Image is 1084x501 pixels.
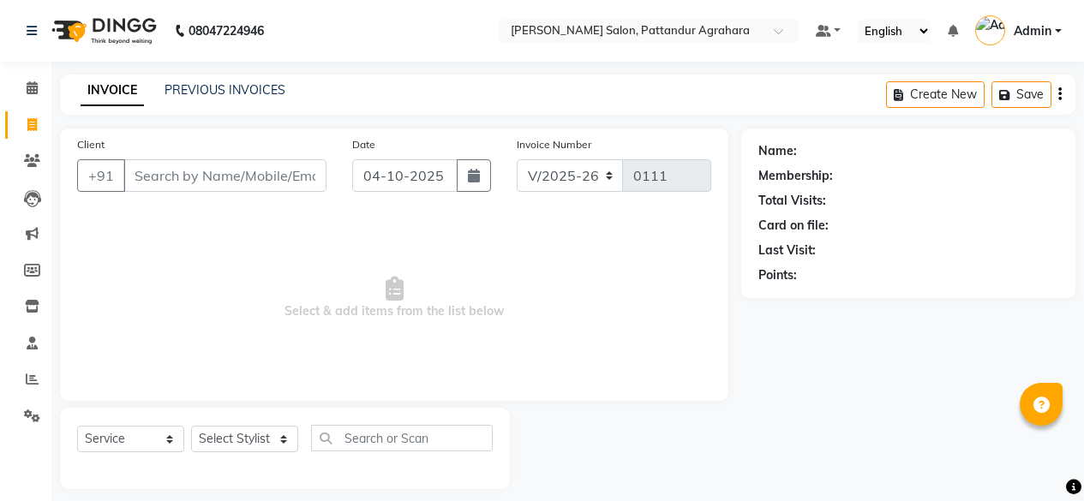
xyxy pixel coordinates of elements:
[165,82,285,98] a: PREVIOUS INVOICES
[123,159,326,192] input: Search by Name/Mobile/Email/Code
[77,159,125,192] button: +91
[758,242,816,259] div: Last Visit:
[352,137,375,152] label: Date
[81,75,144,106] a: INVOICE
[758,266,797,284] div: Points:
[758,167,833,185] div: Membership:
[77,212,711,384] span: Select & add items from the list below
[517,137,591,152] label: Invoice Number
[758,217,829,235] div: Card on file:
[1012,432,1067,484] iframe: chat widget
[991,81,1051,108] button: Save
[758,192,826,210] div: Total Visits:
[975,15,1005,45] img: Admin
[189,7,264,55] b: 08047224946
[1014,22,1051,40] span: Admin
[886,81,985,108] button: Create New
[311,425,493,451] input: Search or Scan
[77,137,105,152] label: Client
[44,7,161,55] img: logo
[758,142,797,160] div: Name:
